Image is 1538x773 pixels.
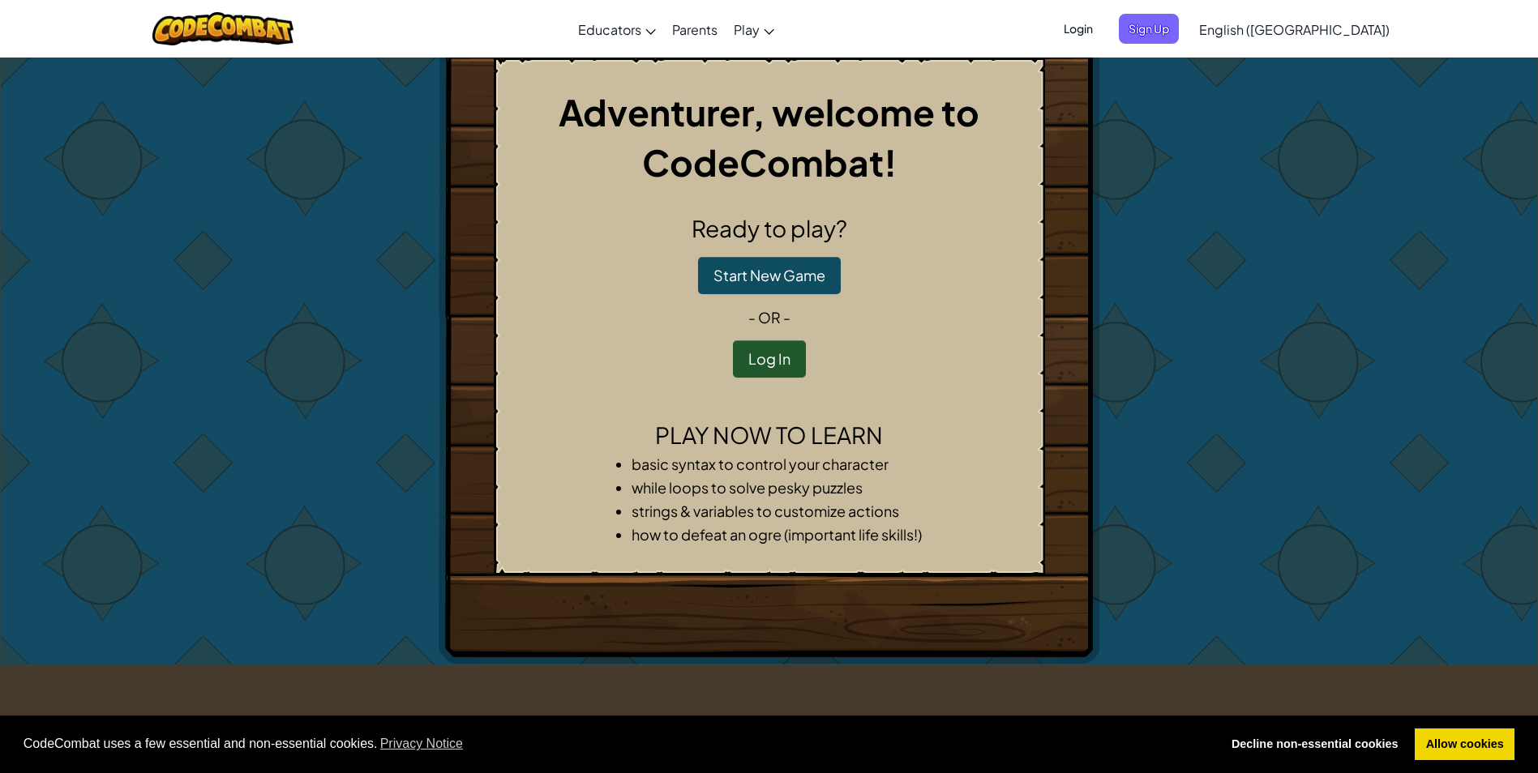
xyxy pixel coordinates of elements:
span: - [748,308,758,327]
img: CodeCombat logo [152,12,294,45]
span: English ([GEOGRAPHIC_DATA]) [1199,21,1390,38]
a: deny cookies [1220,728,1409,761]
span: CodeCombat uses a few essential and non-essential cookies. [24,732,1208,756]
span: Play [734,21,760,38]
a: Play [726,7,782,51]
h1: Adventurer, welcome to CodeCombat! [508,87,1031,187]
button: Start New Game [698,257,841,294]
h2: Ready to play? [508,211,1031,246]
span: - [781,308,790,327]
button: Sign Up [1119,14,1179,44]
li: while loops to solve pesky puzzles [632,476,940,499]
h2: Play now to learn [508,418,1031,452]
button: Log In [733,340,806,378]
li: strings & variables to customize actions [632,499,940,523]
button: Login [1054,14,1103,44]
span: or [758,308,781,327]
span: Educators [578,21,641,38]
li: how to defeat an ogre (important life skills!) [632,523,940,546]
a: allow cookies [1415,728,1514,761]
a: English ([GEOGRAPHIC_DATA]) [1191,7,1398,51]
a: learn more about cookies [378,732,466,756]
li: basic syntax to control your character [632,452,940,476]
a: Educators [570,7,664,51]
a: Parents [664,7,726,51]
